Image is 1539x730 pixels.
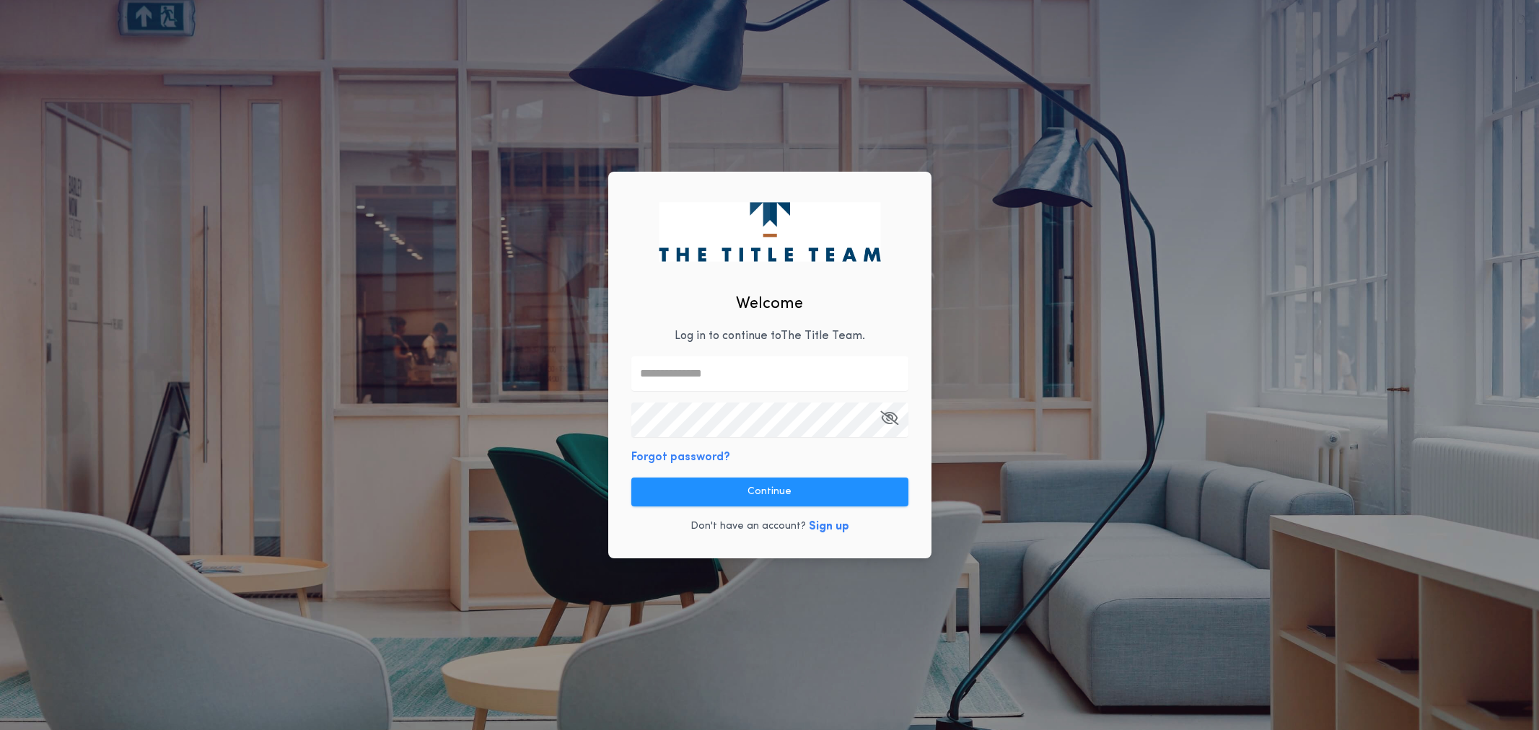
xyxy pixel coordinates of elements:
[659,202,880,261] img: logo
[809,518,849,535] button: Sign up
[675,327,865,345] p: Log in to continue to The Title Team .
[631,449,730,466] button: Forgot password?
[631,478,908,506] button: Continue
[690,519,806,534] p: Don't have an account?
[736,292,803,316] h2: Welcome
